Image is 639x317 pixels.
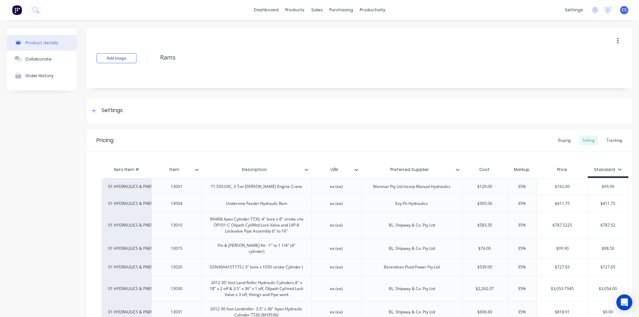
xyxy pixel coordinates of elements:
div: 13001 [160,182,193,191]
div: $2,262.07 [463,280,507,297]
a: dashboard [251,5,282,15]
div: $539.00 [463,259,507,275]
div: $727.65 [588,259,628,275]
div: U/M [311,161,357,178]
div: ea (ea) [320,263,353,271]
div: 13004 [160,199,193,208]
img: Factory [12,5,22,15]
div: BL. Shipway & Co. Pty Ltd [383,244,440,253]
div: 01 HYDRAULICS & PNEUMATICS13004Undervine Feeder Hydraulic Ramea (ea)Ezy-Fit Hydraulics$305.0035%$... [102,195,628,212]
div: $74.00 [463,240,507,257]
div: Xero Item # [102,163,151,176]
div: Description [201,163,311,176]
div: Product details [25,40,58,45]
div: Selling [579,135,598,145]
div: $583.35 [463,217,507,234]
textarea: Rams [157,50,577,65]
div: 13031 [160,308,193,316]
div: $411.75 [537,195,588,212]
div: $99.90 [537,240,588,257]
div: Berendsen Fluid Power Pty Ltd [378,263,445,271]
button: Collaborate [7,51,77,67]
div: $99.90 [588,178,628,195]
div: $305.00 [463,195,507,212]
div: 01 HYDRAULICS & PNEUMATICS [108,309,145,315]
div: 35% [505,195,538,212]
div: Preferred Supplier [361,161,458,178]
div: 35% [505,240,538,257]
div: Item [151,163,201,176]
div: $3,054.00 [588,280,628,297]
div: $411.75 [588,195,628,212]
div: GSN30A41ST175 ( 3" bore x 1050 stroke Cylinder ) [204,263,309,271]
div: 01 HYDRAULICS & PNEUMATICS13015Pin & [PERSON_NAME] Kit - 1" to 1 1/4" (4" cylinder)ea (ea)BL. Shi... [102,238,628,258]
div: 01 HYDRAULICS & PNEUMATICS [108,264,145,270]
div: ea (ea) [320,221,353,230]
div: settings [561,5,586,15]
div: 01 HYDRAULICS & PNEUMATICS [108,245,145,251]
div: Markup [507,163,536,176]
div: 35% [505,259,538,275]
div: $120.00 [463,178,507,195]
div: 13010 [160,221,193,230]
div: 71.550.03C, 3 Ton [PERSON_NAME] Engine Crane [205,182,308,191]
div: 01 HYDRAULICS & PNEUMATICS13020GSN30A41ST175 ( 3" bore x 1050 stroke Cylinder )ea (ea)Berendsen F... [102,258,628,275]
div: 2012 30' foot Land Roller Hydraulic Cylinders,4" x 18" x 2 off & 3.5" x 36" x 1 off, Oilpath Cyl/... [204,278,309,299]
div: 35% [505,217,538,234]
div: Ezy-Fit Hydraulics [390,199,433,208]
div: Tracking [603,135,626,145]
div: 35% [505,280,538,297]
div: $162.00 [537,178,588,195]
div: 01 HYDRAULICS & PNEUMATICS1300171.550.03C, 3 Ton [PERSON_NAME] Engine Craneea (ea)Manmar Pty Ltd ... [102,178,628,195]
div: Pin & [PERSON_NAME] Kit - 1" to 1 1/4" (4" cylinder) [204,241,309,256]
div: Description [201,161,307,178]
button: Product details [7,35,77,51]
div: Cost [462,163,507,176]
div: $3,053.7945 [537,280,588,297]
div: Buying [555,135,574,145]
div: purchasing [326,5,356,15]
div: $98.50 [588,240,628,257]
div: BL. Shipway & Co. Pty Ltd [383,308,440,316]
div: ea (ea) [320,244,353,253]
div: $787.52 [588,217,628,234]
div: Preferred Supplier [361,163,462,176]
div: 01 HYDRAULICS & PNEUMATICS [108,201,145,207]
div: Item [151,161,197,178]
div: 35% [505,178,538,195]
div: 01 HYDRAULICS & PNEUMATICS [108,184,145,190]
div: 13020 [160,263,193,271]
div: 13030 [160,284,193,293]
button: Add image [97,53,136,63]
div: Undervine Feeder Hydraulic Ram [221,199,293,208]
div: ea (ea) [320,284,353,293]
div: Pricing [97,136,113,144]
div: 01 HYDRAULICS & PNEUMATICS [108,286,145,292]
div: sales [308,5,326,15]
div: $727.65 [537,259,588,275]
div: ea (ea) [320,199,353,208]
div: productivity [356,5,389,15]
div: 01 HYDRAULICS & PNEUMATICS130302012 30' foot Land Roller Hydraulic Cylinders,4" x 18" x 2 off & 3... [102,275,628,302]
div: Standard [594,167,622,173]
div: 01 HYDRAULICS & PNEUMATICS13010BH408 Apex Cylinder 7730, 4" bore x 8" stroke c/w OP101-C Oilpath ... [102,212,628,238]
div: ea (ea) [320,182,353,191]
div: $787.5225 [537,217,588,234]
div: Open Intercom Messenger [616,294,632,310]
div: Manmar Pty Ltd incorp Manual Hydraulics [368,182,456,191]
div: 01 HYDRAULICS & PNEUMATICS [108,222,145,228]
div: BL. Shipway & Co. Pty Ltd [383,284,440,293]
div: BH408 Apex Cylinder 7730, 4" bore x 8" stroke c/w OP101-C Oilpath Cyl/Mtd Lock Valve and LVP-8 Lo... [204,215,309,236]
div: U/M [311,163,361,176]
div: Collaborate [25,57,52,62]
div: 13015 [160,244,193,253]
div: BL. Shipway & Co. Pty Ltd [383,221,440,230]
div: Price [536,163,588,176]
div: Order History [25,73,54,78]
span: CS [622,7,627,13]
div: ea (ea) [320,308,353,316]
div: products [282,5,308,15]
div: Settings [102,106,123,115]
button: Order History [7,67,77,84]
